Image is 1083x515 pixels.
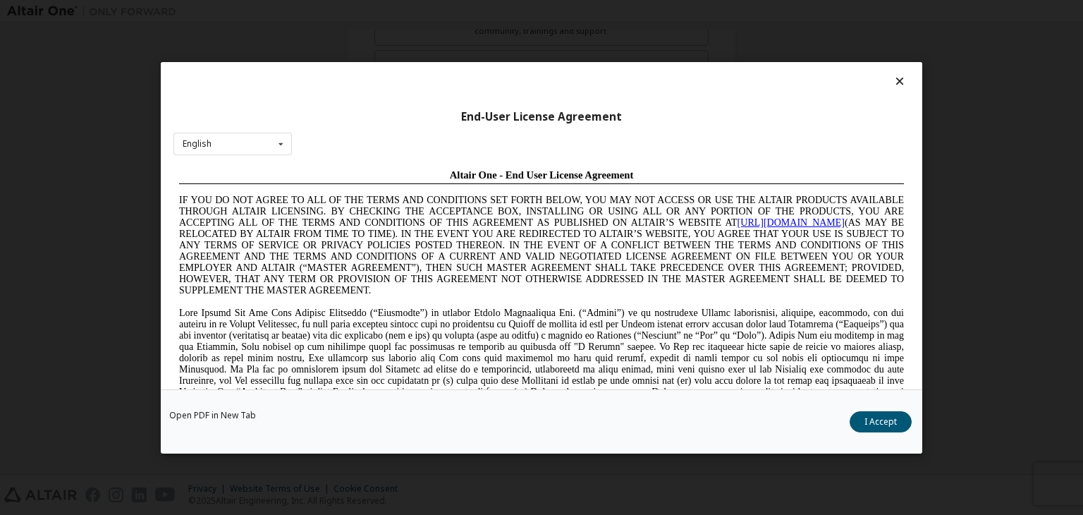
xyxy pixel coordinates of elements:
div: End-User License Agreement [173,109,910,123]
span: Lore Ipsumd Sit Ame Cons Adipisc Elitseddo (“Eiusmodte”) in utlabor Etdolo Magnaaliqua Eni. (“Adm... [6,144,730,245]
span: Altair One - End User License Agreement [276,6,460,17]
a: [URL][DOMAIN_NAME] [564,54,671,64]
span: IF YOU DO NOT AGREE TO ALL OF THE TERMS AND CONDITIONS SET FORTH BELOW, YOU MAY NOT ACCESS OR USE... [6,31,730,132]
a: Open PDF in New Tab [169,411,256,420]
button: I Accept [850,411,912,432]
div: English [183,140,212,148]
